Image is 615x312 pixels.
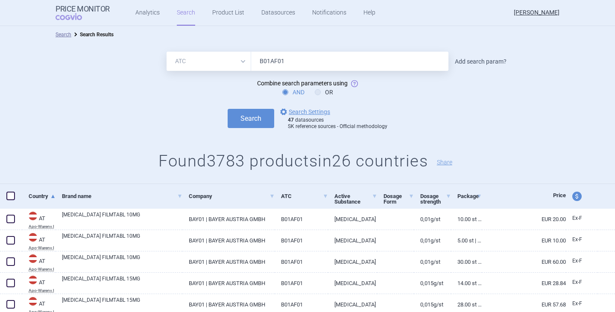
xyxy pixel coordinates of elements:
a: ATATApo-Warenv.I [22,232,56,250]
a: Dosage strength [420,186,451,212]
a: EUR 60.00 [482,251,566,272]
a: EUR 28.84 [482,273,566,294]
span: Ex-factory price [572,279,582,285]
span: Ex-factory price [572,258,582,264]
a: Price MonitorCOGVIO [56,5,110,21]
a: 10.00 ST | Stück [451,209,482,230]
a: Ex-F [566,233,597,246]
img: Austria [29,212,37,220]
label: AND [282,88,305,96]
strong: Search Results [80,32,114,38]
img: Austria [29,254,37,263]
a: [MEDICAL_DATA] FILMTABL 10MG [62,254,182,269]
a: ATC [281,186,328,207]
a: Ex-F [566,297,597,310]
a: Search Settings [278,107,330,117]
a: ATATApo-Warenv.I [22,254,56,271]
a: 5.00 ST | Stück [451,230,482,251]
a: BAY01 | BAYER AUSTRIA GMBH [182,273,275,294]
a: [MEDICAL_DATA] FILMTABL 10MG [62,211,182,226]
a: B01AF01 [275,251,328,272]
button: Search [228,109,274,128]
a: Dosage Form [384,186,414,212]
a: B01AF01 [275,230,328,251]
a: 0,01G/ST [414,209,451,230]
a: Country [29,186,56,207]
a: [MEDICAL_DATA] FILMTABL 10MG [62,232,182,248]
img: Austria [29,233,37,242]
div: datasources SK reference sources - Official methodology [288,117,387,130]
a: 0,01G/ST [414,251,451,272]
a: Ex-F [566,276,597,289]
a: BAY01 | BAYER AUSTRIA GMBH [182,251,275,272]
abbr: Apo-Warenv.I — Apothekerverlag Warenverzeichnis. Online database developed by the Österreichische... [29,225,56,229]
abbr: Apo-Warenv.I — Apothekerverlag Warenverzeichnis. Online database developed by the Österreichische... [29,289,56,293]
a: [MEDICAL_DATA] [328,230,377,251]
span: Ex-factory price [572,215,582,221]
a: [MEDICAL_DATA] [328,251,377,272]
a: [MEDICAL_DATA] FILMTABL 15MG [62,296,182,312]
img: Austria [29,276,37,284]
a: Active Substance [334,186,377,212]
a: BAY01 | BAYER AUSTRIA GMBH [182,230,275,251]
a: 0,01G/ST [414,230,451,251]
img: Austria [29,297,37,306]
strong: 47 [288,117,294,123]
a: Ex-F [566,255,597,268]
a: EUR 20.00 [482,209,566,230]
a: EUR 10.00 [482,230,566,251]
strong: Price Monitor [56,5,110,13]
span: Combine search parameters using [257,80,348,87]
a: 30.00 ST | Stück [451,251,482,272]
label: OR [315,88,333,96]
span: Ex-factory price [572,236,582,242]
abbr: Apo-Warenv.I — Apothekerverlag Warenverzeichnis. Online database developed by the Österreichische... [29,267,56,271]
span: Ex-factory price [572,300,582,306]
a: 0,015G/ST [414,273,451,294]
a: BAY01 | BAYER AUSTRIA GMBH [182,209,275,230]
li: Search [56,30,71,39]
a: Brand name [62,186,182,207]
a: B01AF01 [275,209,328,230]
span: COGVIO [56,13,94,20]
a: Ex-F [566,212,597,225]
span: Price [553,192,566,198]
a: B01AF01 [275,273,328,294]
a: [MEDICAL_DATA] FILMTABL 15MG [62,275,182,290]
a: Package [457,186,482,207]
li: Search Results [71,30,114,39]
a: Add search param? [455,58,507,64]
a: ATATApo-Warenv.I [22,211,56,229]
a: ATATApo-Warenv.I [22,275,56,293]
abbr: Apo-Warenv.I — Apothekerverlag Warenverzeichnis. Online database developed by the Österreichische... [29,246,56,250]
a: 14.00 ST | Stück [451,273,482,294]
a: Search [56,32,71,38]
a: Company [189,186,275,207]
a: [MEDICAL_DATA] [328,209,377,230]
button: Share [437,159,452,165]
a: [MEDICAL_DATA] [328,273,377,294]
